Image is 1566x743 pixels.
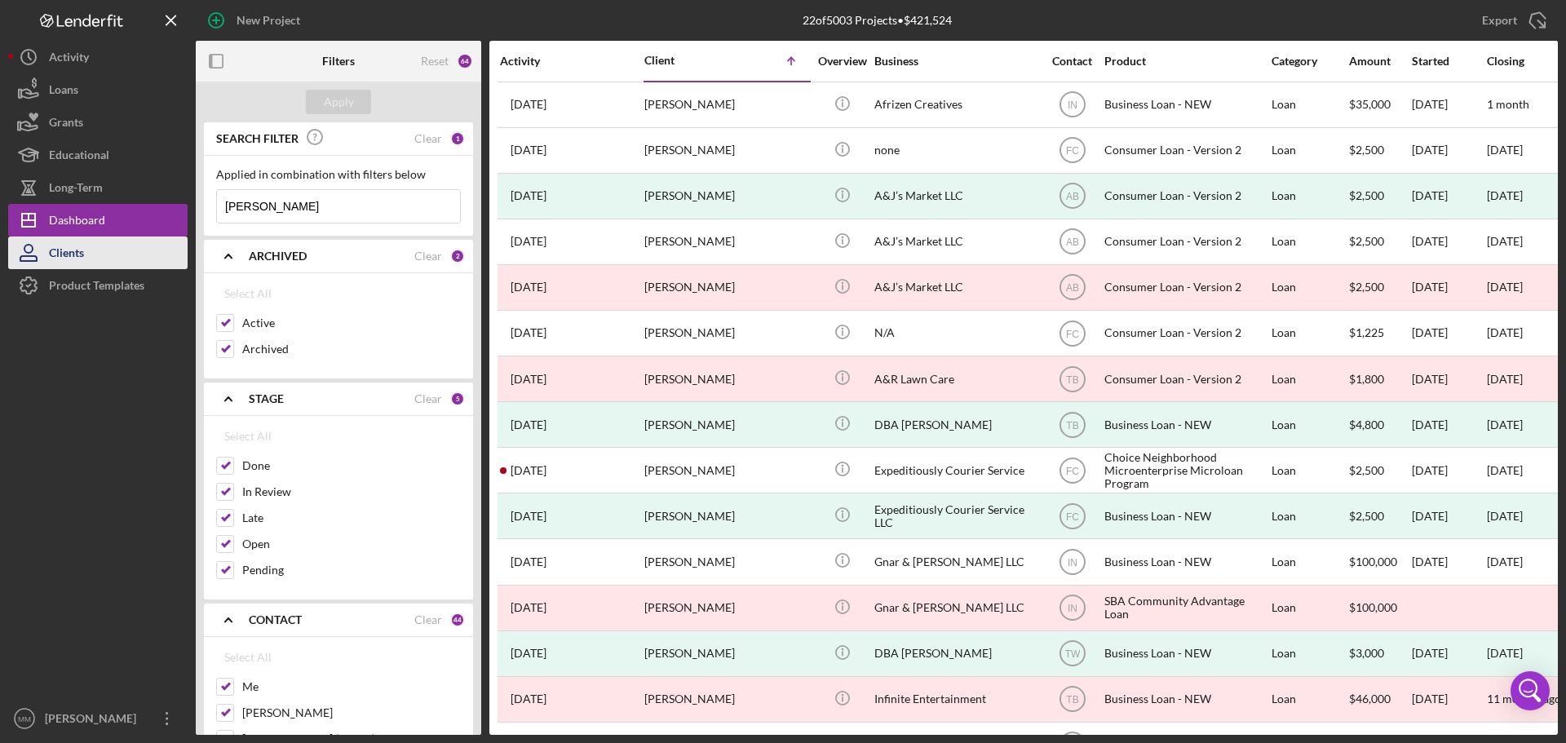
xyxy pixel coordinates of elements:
[644,312,807,355] div: [PERSON_NAME]
[414,132,442,145] div: Clear
[1104,83,1267,126] div: Business Loan - NEW
[1272,632,1347,675] div: Loan
[1104,494,1267,537] div: Business Loan - NEW
[1272,83,1347,126] div: Loan
[511,418,546,431] time: 2024-10-17 18:49
[644,494,807,537] div: [PERSON_NAME]
[1487,418,1523,431] div: [DATE]
[1104,312,1267,355] div: Consumer Loan - Version 2
[1042,55,1103,68] div: Contact
[644,83,807,126] div: [PERSON_NAME]
[414,613,442,626] div: Clear
[242,679,461,695] label: Me
[644,632,807,675] div: [PERSON_NAME]
[1104,266,1267,309] div: Consumer Loan - Version 2
[1068,557,1077,568] text: IN
[1412,55,1485,68] div: Started
[1487,510,1523,523] div: [DATE]
[511,555,546,568] time: 2025-05-06 22:55
[1412,175,1485,218] div: [DATE]
[1104,449,1267,492] div: Choice Neighborhood Microenterprise Microloan Program
[874,83,1037,126] div: Afrizen Creatives
[874,129,1037,172] div: none
[306,90,371,114] button: Apply
[1066,511,1079,522] text: FC
[874,494,1037,537] div: Expeditiously Courier Service LLC
[1272,266,1347,309] div: Loan
[511,601,546,614] time: 2025-01-29 17:44
[644,129,807,172] div: [PERSON_NAME]
[242,562,461,578] label: Pending
[511,144,546,157] time: 2024-05-01 15:25
[8,171,188,204] a: Long-Term
[8,73,188,106] a: Loans
[196,4,316,37] button: New Project
[511,692,546,705] time: 2024-08-05 19:29
[8,237,188,269] button: Clients
[1487,143,1523,157] time: [DATE]
[511,510,546,523] time: 2024-01-11 16:37
[1412,220,1485,263] div: [DATE]
[1412,129,1485,172] div: [DATE]
[1272,403,1347,446] div: Loan
[1104,357,1267,400] div: Consumer Loan - Version 2
[1065,191,1078,202] text: AB
[1349,449,1410,492] div: $2,500
[1412,449,1485,492] div: [DATE]
[1349,632,1410,675] div: $3,000
[803,14,952,27] div: 22 of 5003 Projects • $421,524
[224,277,272,310] div: Select All
[249,392,284,405] b: STAGE
[1272,312,1347,355] div: Loan
[1068,603,1077,614] text: IN
[1104,55,1267,68] div: Product
[1349,129,1410,172] div: $2,500
[1272,220,1347,263] div: Loan
[49,139,109,175] div: Educational
[1104,540,1267,583] div: Business Loan - NEW
[1412,83,1485,126] div: [DATE]
[511,98,546,111] time: 2025-08-01 21:03
[1412,403,1485,446] div: [DATE]
[511,326,546,339] time: 2023-06-13 20:30
[237,4,300,37] div: New Project
[511,464,546,477] time: 2024-01-05 15:13
[450,249,465,263] div: 2
[1412,312,1485,355] div: [DATE]
[874,586,1037,630] div: Gnar & [PERSON_NAME] LLC
[1066,694,1078,705] text: TB
[1349,678,1410,721] div: $46,000
[249,613,302,626] b: CONTACT
[874,312,1037,355] div: N/A
[49,41,89,77] div: Activity
[644,220,807,263] div: [PERSON_NAME]
[644,403,807,446] div: [PERSON_NAME]
[450,391,465,406] div: 5
[421,55,449,68] div: Reset
[1272,175,1347,218] div: Loan
[242,458,461,474] label: Done
[644,54,726,67] div: Client
[1065,282,1078,294] text: AB
[874,175,1037,218] div: A&J’s Market LLC
[874,449,1037,492] div: Expeditiously Courier Service
[1349,55,1410,68] div: Amount
[1412,540,1485,583] div: [DATE]
[1272,357,1347,400] div: Loan
[8,269,188,302] a: Product Templates
[511,235,546,248] time: 2024-12-09 18:16
[511,281,546,294] time: 2024-12-10 16:55
[216,277,280,310] button: Select All
[242,484,461,500] label: In Review
[8,106,188,139] button: Grants
[1349,403,1410,446] div: $4,800
[216,132,299,145] b: SEARCH FILTER
[41,702,147,739] div: [PERSON_NAME]
[644,449,807,492] div: [PERSON_NAME]
[511,189,546,202] time: 2024-06-24 15:05
[1487,280,1523,294] time: [DATE]
[1349,266,1410,309] div: $2,500
[1064,648,1080,660] text: TW
[874,220,1037,263] div: A&J’s Market LLC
